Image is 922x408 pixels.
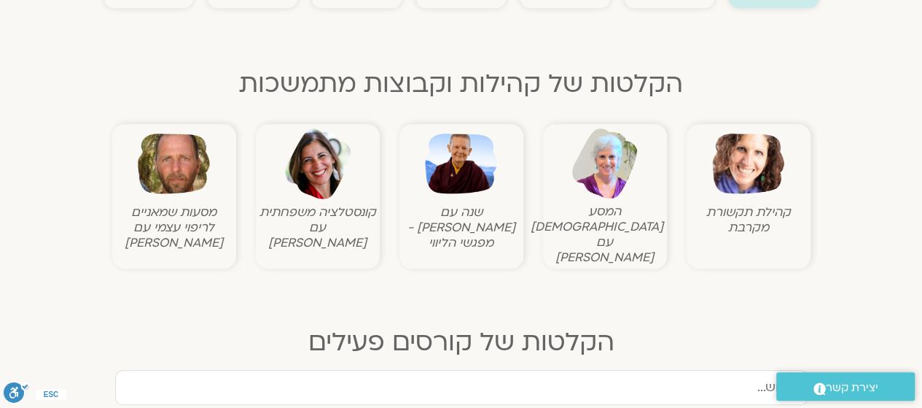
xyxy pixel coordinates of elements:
[547,204,663,265] figcaption: המסע [DEMOGRAPHIC_DATA] עם [PERSON_NAME]
[403,204,520,250] figcaption: שנה עם [PERSON_NAME] - מפגשי הליווי
[115,370,808,405] input: חיפוש...
[259,204,376,250] figcaption: קונסטלציה משפחתית עם [PERSON_NAME]
[826,378,878,398] span: יצירת קשר
[690,204,807,235] figcaption: קהילת תקשורת מקרבת
[116,204,233,250] figcaption: מסעות שמאניים לריפוי עצמי עם [PERSON_NAME]
[104,328,819,357] h2: הקלטות של קורסים פעילים
[104,69,819,99] h2: הקלטות של קהילות וקבוצות מתמשכות
[776,372,915,401] a: יצירת קשר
